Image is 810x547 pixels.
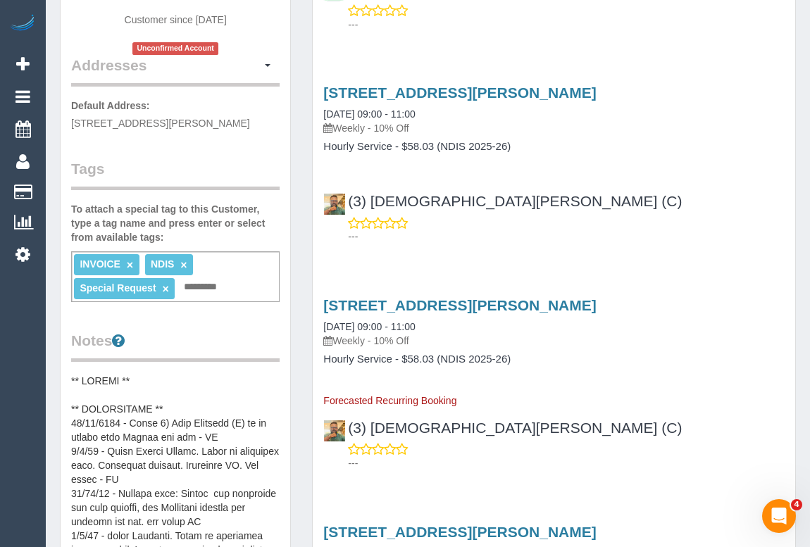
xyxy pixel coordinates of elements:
[324,420,345,441] img: (3) Buddhi Adhikari (C)
[323,297,596,313] a: [STREET_ADDRESS][PERSON_NAME]
[323,420,682,436] a: (3) [DEMOGRAPHIC_DATA][PERSON_NAME] (C)
[8,14,37,34] img: Automaid Logo
[323,353,785,365] h4: Hourly Service - $58.03 (NDIS 2025-26)
[348,18,785,32] p: ---
[132,42,218,54] span: Unconfirmed Account
[151,258,174,270] span: NDIS
[80,282,156,294] span: Special Request
[323,121,785,135] p: Weekly - 10% Off
[323,395,456,406] span: Forecasted Recurring Booking
[125,14,227,25] span: Customer since [DATE]
[791,499,802,510] span: 4
[323,334,785,348] p: Weekly - 10% Off
[348,456,785,470] p: ---
[71,330,280,362] legend: Notes
[180,259,187,271] a: ×
[162,283,168,295] a: ×
[323,108,415,120] a: [DATE] 09:00 - 11:00
[71,118,250,129] span: [STREET_ADDRESS][PERSON_NAME]
[762,499,796,533] iframe: Intercom live chat
[127,259,133,271] a: ×
[323,84,596,101] a: [STREET_ADDRESS][PERSON_NAME]
[323,524,596,540] a: [STREET_ADDRESS][PERSON_NAME]
[80,258,120,270] span: INVOICE
[323,193,682,209] a: (3) [DEMOGRAPHIC_DATA][PERSON_NAME] (C)
[71,158,280,190] legend: Tags
[324,194,345,215] img: (3) Buddhi Adhikari (C)
[71,99,150,113] label: Default Address:
[323,321,415,332] a: [DATE] 09:00 - 11:00
[71,202,280,244] label: To attach a special tag to this Customer, type a tag name and press enter or select from availabl...
[348,230,785,244] p: ---
[323,141,785,153] h4: Hourly Service - $58.03 (NDIS 2025-26)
